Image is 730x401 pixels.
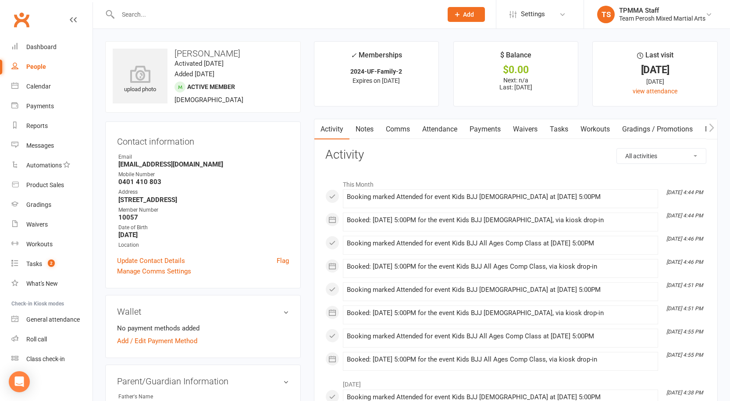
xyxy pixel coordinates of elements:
[325,375,706,389] li: [DATE]
[666,390,703,396] i: [DATE] 4:38 PM
[117,256,185,266] a: Update Contact Details
[11,57,93,77] a: People
[463,11,474,18] span: Add
[26,280,58,287] div: What's New
[11,156,93,175] a: Automations
[26,181,64,188] div: Product Sales
[347,286,654,294] div: Booking marked Attended for event Kids BJJ [DEMOGRAPHIC_DATA] at [DATE] 5:00PM
[462,65,570,75] div: $0.00
[118,231,289,239] strong: [DATE]
[416,119,463,139] a: Attendance
[26,122,48,129] div: Reports
[11,77,93,96] a: Calendar
[347,263,654,270] div: Booked: [DATE] 5:00PM for the event Kids BJJ All Ages Comp Class, via kiosk drop-in
[462,77,570,91] p: Next: n/a Last: [DATE]
[174,70,214,78] time: Added [DATE]
[117,336,197,346] a: Add / Edit Payment Method
[325,148,706,162] h3: Activity
[347,309,654,317] div: Booked: [DATE] 5:00PM for the event Kids BJJ [DEMOGRAPHIC_DATA], via kiosk drop-in
[26,201,51,208] div: Gradings
[118,241,289,249] div: Location
[187,83,235,90] span: Active member
[118,170,289,179] div: Mobile Number
[174,96,243,104] span: [DEMOGRAPHIC_DATA]
[26,336,47,343] div: Roll call
[347,216,654,224] div: Booked: [DATE] 5:00PM for the event Kids BJJ [DEMOGRAPHIC_DATA], via kiosk drop-in
[351,51,356,60] i: ✓
[117,133,289,146] h3: Contact information
[633,88,677,95] a: view attendance
[118,206,289,214] div: Member Number
[347,240,654,247] div: Booking marked Attended for event Kids BJJ All Ages Comp Class at [DATE] 5:00PM
[11,175,93,195] a: Product Sales
[521,4,545,24] span: Settings
[26,241,53,248] div: Workouts
[115,8,436,21] input: Search...
[118,178,289,186] strong: 0401 410 803
[500,50,531,65] div: $ Balance
[347,356,654,363] div: Booked: [DATE] 5:00PM for the event Kids BJJ All Ages Comp Class, via kiosk drop-in
[26,316,80,323] div: General attendance
[113,65,167,94] div: upload photo
[601,77,709,86] div: [DATE]
[26,43,57,50] div: Dashboard
[11,116,93,136] a: Reports
[48,259,55,267] span: 2
[666,305,703,312] i: [DATE] 4:51 PM
[666,352,703,358] i: [DATE] 4:55 PM
[351,50,402,66] div: Memberships
[11,349,93,369] a: Class kiosk mode
[118,153,289,161] div: Email
[11,234,93,254] a: Workouts
[11,274,93,294] a: What's New
[26,83,51,90] div: Calendar
[448,7,485,22] button: Add
[314,119,349,139] a: Activity
[11,215,93,234] a: Waivers
[601,65,709,75] div: [DATE]
[9,371,30,392] div: Open Intercom Messenger
[11,310,93,330] a: General attendance kiosk mode
[117,307,289,316] h3: Wallet
[26,63,46,70] div: People
[11,9,32,31] a: Clubworx
[118,213,289,221] strong: 10057
[118,224,289,232] div: Date of Birth
[347,333,654,340] div: Booking marked Attended for event Kids BJJ All Ages Comp Class at [DATE] 5:00PM
[347,394,654,401] div: Booking marked Attended for event Kids BJJ [DEMOGRAPHIC_DATA] at [DATE] 5:00PM
[117,323,289,334] li: No payment methods added
[463,119,507,139] a: Payments
[26,221,48,228] div: Waivers
[574,119,616,139] a: Workouts
[350,68,402,75] strong: 2024-UF-Family-2
[666,259,703,265] i: [DATE] 4:46 PM
[117,376,289,386] h3: Parent/Guardian Information
[277,256,289,266] a: Flag
[26,355,65,362] div: Class check-in
[347,193,654,201] div: Booking marked Attended for event Kids BJJ [DEMOGRAPHIC_DATA] at [DATE] 5:00PM
[616,119,699,139] a: Gradings / Promotions
[11,195,93,215] a: Gradings
[26,103,54,110] div: Payments
[353,77,400,84] span: Expires on [DATE]
[118,393,191,401] div: Father's Name
[174,60,224,67] time: Activated [DATE]
[349,119,380,139] a: Notes
[507,119,544,139] a: Waivers
[544,119,574,139] a: Tasks
[666,329,703,335] i: [DATE] 4:55 PM
[325,175,706,189] li: This Month
[11,330,93,349] a: Roll call
[666,213,703,219] i: [DATE] 4:44 PM
[11,96,93,116] a: Payments
[11,254,93,274] a: Tasks 2
[117,266,191,277] a: Manage Comms Settings
[380,119,416,139] a: Comms
[637,50,673,65] div: Last visit
[113,49,293,58] h3: [PERSON_NAME]
[666,189,703,195] i: [DATE] 4:44 PM
[118,196,289,204] strong: [STREET_ADDRESS]
[11,37,93,57] a: Dashboard
[11,136,93,156] a: Messages
[26,142,54,149] div: Messages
